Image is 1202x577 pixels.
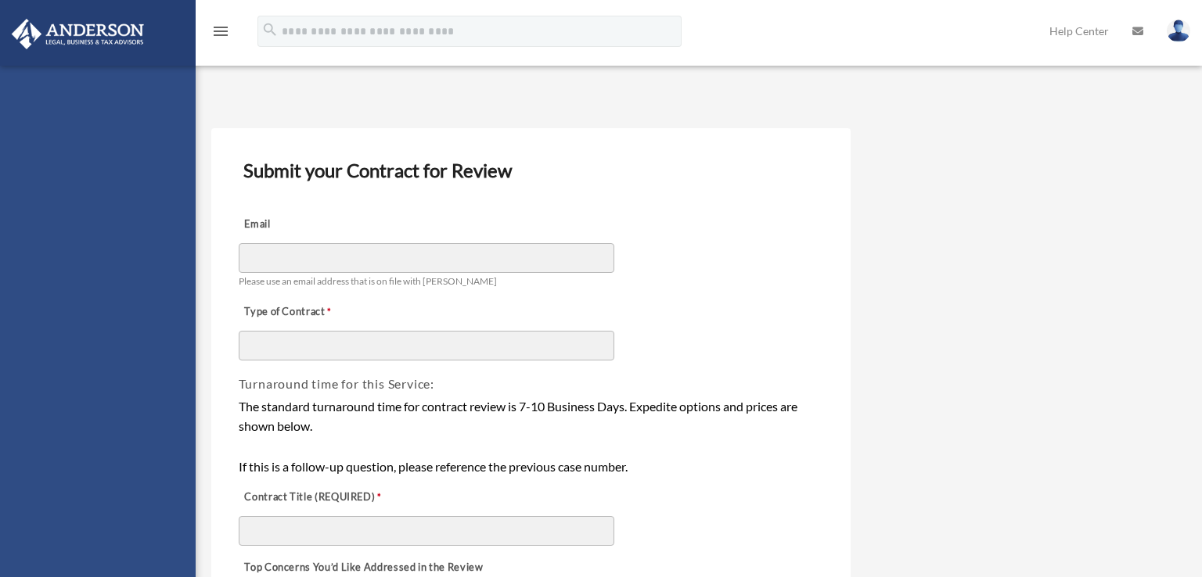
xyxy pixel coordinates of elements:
[211,27,230,41] a: menu
[211,22,230,41] i: menu
[237,154,826,187] h3: Submit your Contract for Review
[239,302,395,324] label: Type of Contract
[239,396,824,476] div: The standard turnaround time for contract review is 7-10 Business Days. Expedite options and pric...
[239,214,395,236] label: Email
[261,21,279,38] i: search
[239,275,497,287] span: Please use an email address that is on file with [PERSON_NAME]
[1167,20,1190,42] img: User Pic
[239,487,395,509] label: Contract Title (REQUIRED)
[7,19,149,49] img: Anderson Advisors Platinum Portal
[239,376,434,391] span: Turnaround time for this Service:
